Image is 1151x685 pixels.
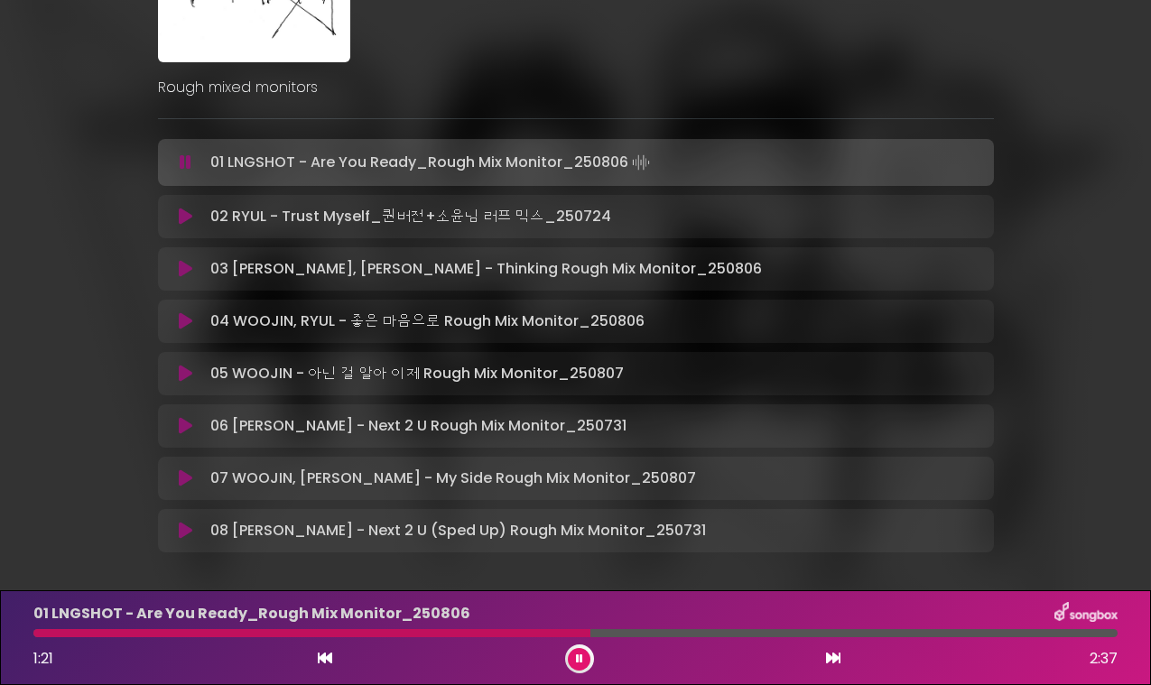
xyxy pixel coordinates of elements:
p: Rough mixed monitors [158,77,994,98]
p: 05 WOOJIN - 아닌 걸 알아 이제 Rough Mix Monitor_250807 [210,363,624,384]
p: 02 RYUL - Trust Myself_퀀버전+소윤님 러프 믹스_250724 [210,206,611,227]
p: 03 [PERSON_NAME], [PERSON_NAME] - Thinking Rough Mix Monitor_250806 [210,258,762,280]
p: 06 [PERSON_NAME] - Next 2 U Rough Mix Monitor_250731 [210,415,627,437]
img: waveform4.gif [628,150,654,175]
p: 08 [PERSON_NAME] - Next 2 U (Sped Up) Rough Mix Monitor_250731 [210,520,706,542]
p: 07 WOOJIN, [PERSON_NAME] - My Side Rough Mix Monitor_250807 [210,467,696,489]
p: 01 LNGSHOT - Are You Ready_Rough Mix Monitor_250806 [210,150,654,175]
p: 04 WOOJIN, RYUL - 좋은 마음으로 Rough Mix Monitor_250806 [210,310,645,332]
img: songbox-logo-white.png [1054,602,1118,625]
p: 01 LNGSHOT - Are You Ready_Rough Mix Monitor_250806 [33,603,470,625]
